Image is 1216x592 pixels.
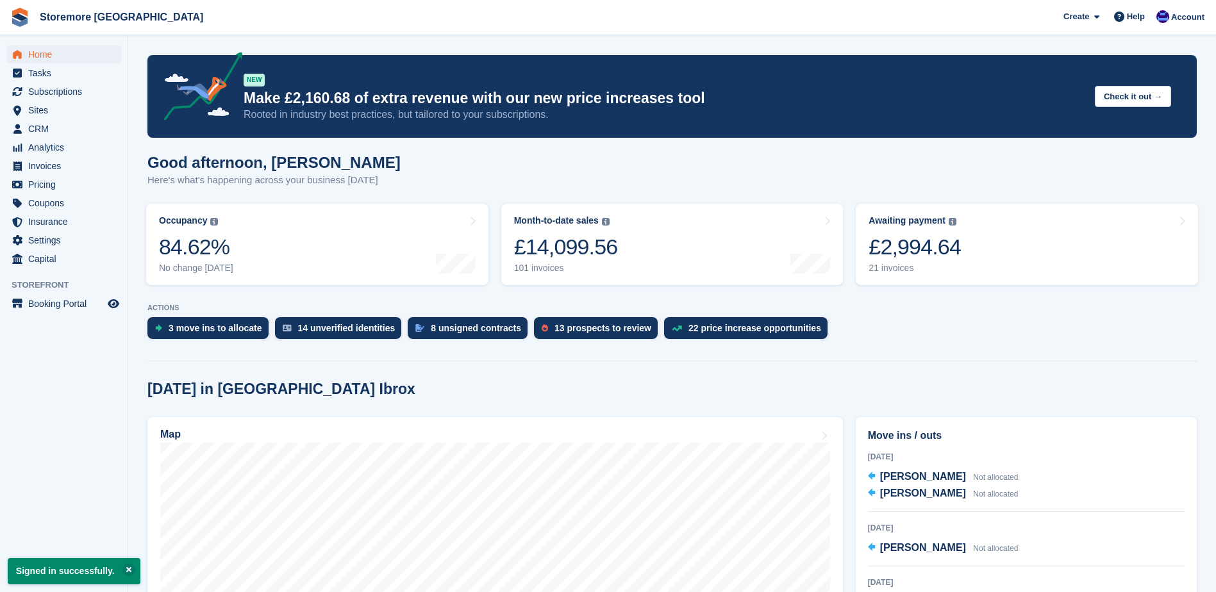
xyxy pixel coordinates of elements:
[949,218,956,226] img: icon-info-grey-7440780725fd019a000dd9b08b2336e03edf1995a4989e88bcd33f0948082b44.svg
[6,194,121,212] a: menu
[869,234,961,260] div: £2,994.64
[147,173,401,188] p: Here's what's happening across your business [DATE]
[554,323,651,333] div: 13 prospects to review
[244,74,265,86] div: NEW
[28,101,105,119] span: Sites
[298,323,396,333] div: 14 unverified identities
[501,204,844,285] a: Month-to-date sales £14,099.56 101 invoices
[1127,10,1145,23] span: Help
[6,83,121,101] a: menu
[514,215,599,226] div: Month-to-date sales
[514,234,618,260] div: £14,099.56
[12,279,128,292] span: Storefront
[28,157,105,175] span: Invoices
[880,542,966,553] span: [PERSON_NAME]
[415,324,424,332] img: contract_signature_icon-13c848040528278c33f63329250d36e43548de30e8caae1d1a13099fd9432cc5.svg
[856,204,1198,285] a: Awaiting payment £2,994.64 21 invoices
[28,120,105,138] span: CRM
[275,317,408,345] a: 14 unverified identities
[146,204,488,285] a: Occupancy 84.62% No change [DATE]
[28,295,105,313] span: Booking Portal
[534,317,664,345] a: 13 prospects to review
[868,522,1185,534] div: [DATE]
[602,218,610,226] img: icon-info-grey-7440780725fd019a000dd9b08b2336e03edf1995a4989e88bcd33f0948082b44.svg
[28,213,105,231] span: Insurance
[35,6,208,28] a: Storemore [GEOGRAPHIC_DATA]
[6,231,121,249] a: menu
[28,45,105,63] span: Home
[6,101,121,119] a: menu
[28,194,105,212] span: Coupons
[28,176,105,193] span: Pricing
[28,83,105,101] span: Subscriptions
[153,52,243,125] img: price-adjustments-announcement-icon-8257ccfd72463d97f412b2fc003d46551f7dbcb40ab6d574587a9cd5c0d94...
[159,234,233,260] div: 84.62%
[6,138,121,156] a: menu
[6,120,121,138] a: menu
[6,295,121,313] a: menu
[1063,10,1089,23] span: Create
[28,231,105,249] span: Settings
[210,218,218,226] img: icon-info-grey-7440780725fd019a000dd9b08b2336e03edf1995a4989e88bcd33f0948082b44.svg
[431,323,521,333] div: 8 unsigned contracts
[1156,10,1169,23] img: Angela
[147,381,415,398] h2: [DATE] in [GEOGRAPHIC_DATA] Ibrox
[688,323,821,333] div: 22 price increase opportunities
[973,473,1018,482] span: Not allocated
[147,154,401,171] h1: Good afternoon, [PERSON_NAME]
[6,45,121,63] a: menu
[6,213,121,231] a: menu
[1095,86,1171,107] button: Check it out →
[672,325,682,331] img: price_increase_opportunities-93ffe204e8149a01c8c9dc8f82e8f89637d9d84a8eef4429ea346261dce0b2c0.svg
[28,138,105,156] span: Analytics
[159,263,233,274] div: No change [DATE]
[880,471,966,482] span: [PERSON_NAME]
[106,296,121,311] a: Preview store
[514,263,618,274] div: 101 invoices
[6,64,121,82] a: menu
[244,89,1085,108] p: Make £2,160.68 of extra revenue with our new price increases tool
[28,64,105,82] span: Tasks
[6,176,121,193] a: menu
[868,469,1019,486] a: [PERSON_NAME] Not allocated
[869,215,945,226] div: Awaiting payment
[408,317,534,345] a: 8 unsigned contracts
[869,263,961,274] div: 21 invoices
[244,108,1085,122] p: Rooted in industry best practices, but tailored to your subscriptions.
[283,324,292,332] img: verify_identity-adf6edd0f0f0b5bbfe63781bf79b02c33cf7c696d77639b501bdc392416b5a36.svg
[155,324,162,332] img: move_ins_to_allocate_icon-fdf77a2bb77ea45bf5b3d319d69a93e2d87916cf1d5bf7949dd705db3b84f3ca.svg
[868,540,1019,557] a: [PERSON_NAME] Not allocated
[868,486,1019,502] a: [PERSON_NAME] Not allocated
[868,577,1185,588] div: [DATE]
[147,317,275,345] a: 3 move ins to allocate
[868,428,1185,443] h2: Move ins / outs
[10,8,29,27] img: stora-icon-8386f47178a22dfd0bd8f6a31ec36ba5ce8667c1dd55bd0f319d3a0aa187defe.svg
[159,215,207,226] div: Occupancy
[973,544,1018,553] span: Not allocated
[169,323,262,333] div: 3 move ins to allocate
[880,488,966,498] span: [PERSON_NAME]
[542,324,548,332] img: prospect-51fa495bee0391a8d652442698ab0144808aea92771e9ea1ae160a38d050c398.svg
[28,250,105,268] span: Capital
[868,451,1185,463] div: [DATE]
[973,489,1018,498] span: Not allocated
[8,558,140,584] p: Signed in successfully.
[664,317,834,345] a: 22 price increase opportunities
[6,250,121,268] a: menu
[6,157,121,175] a: menu
[147,304,1197,312] p: ACTIONS
[1171,11,1204,24] span: Account
[160,429,181,440] h2: Map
